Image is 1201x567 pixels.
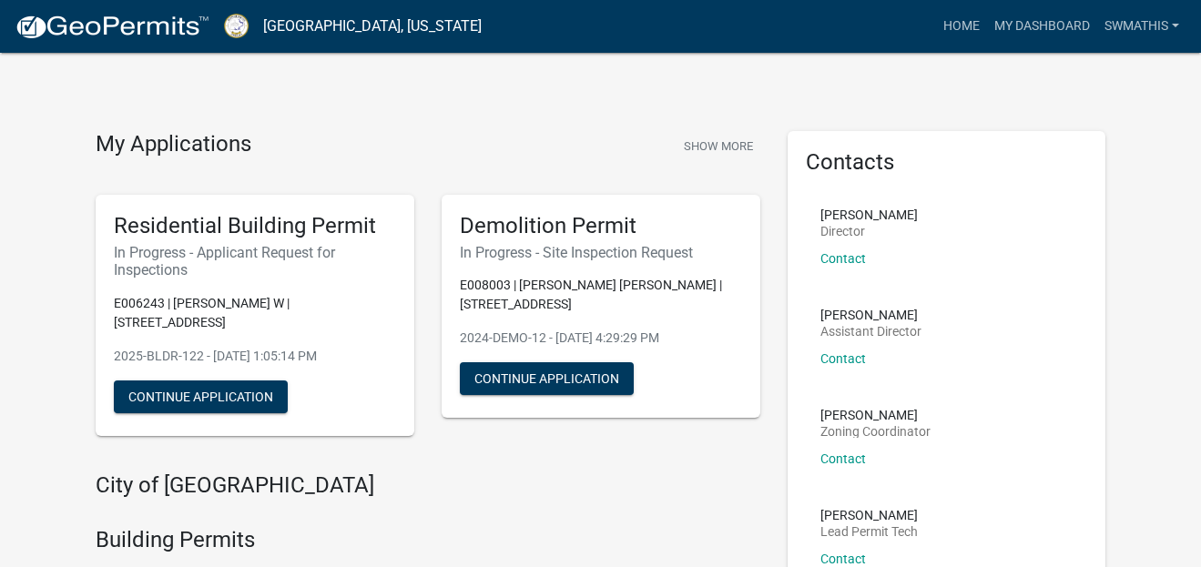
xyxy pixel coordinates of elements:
[820,225,918,238] p: Director
[820,351,866,366] a: Contact
[1097,9,1186,44] a: swmathis
[820,552,866,566] a: Contact
[224,14,249,38] img: Putnam County, Georgia
[806,149,1088,176] h5: Contacts
[820,409,931,421] p: [PERSON_NAME]
[820,309,921,321] p: [PERSON_NAME]
[460,244,742,261] h6: In Progress - Site Inspection Request
[460,213,742,239] h5: Demolition Permit
[820,509,918,521] p: [PERSON_NAME]
[677,131,760,161] button: Show More
[820,251,866,266] a: Contact
[820,325,921,338] p: Assistant Director
[820,451,866,466] a: Contact
[96,527,760,553] h4: Building Permits
[987,9,1097,44] a: My Dashboard
[114,213,396,239] h5: Residential Building Permit
[460,329,742,348] p: 2024-DEMO-12 - [DATE] 4:29:29 PM
[460,362,634,395] button: Continue Application
[96,472,760,499] h4: City of [GEOGRAPHIC_DATA]
[820,525,918,538] p: Lead Permit Tech
[936,9,987,44] a: Home
[96,131,251,158] h4: My Applications
[263,11,482,42] a: [GEOGRAPHIC_DATA], [US_STATE]
[820,425,931,438] p: Zoning Coordinator
[114,294,396,332] p: E006243 | [PERSON_NAME] W | [STREET_ADDRESS]
[460,276,742,314] p: E008003 | [PERSON_NAME] [PERSON_NAME] | [STREET_ADDRESS]
[114,347,396,366] p: 2025-BLDR-122 - [DATE] 1:05:14 PM
[114,380,288,413] button: Continue Application
[114,244,396,278] h6: In Progress - Applicant Request for Inspections
[820,208,918,221] p: [PERSON_NAME]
